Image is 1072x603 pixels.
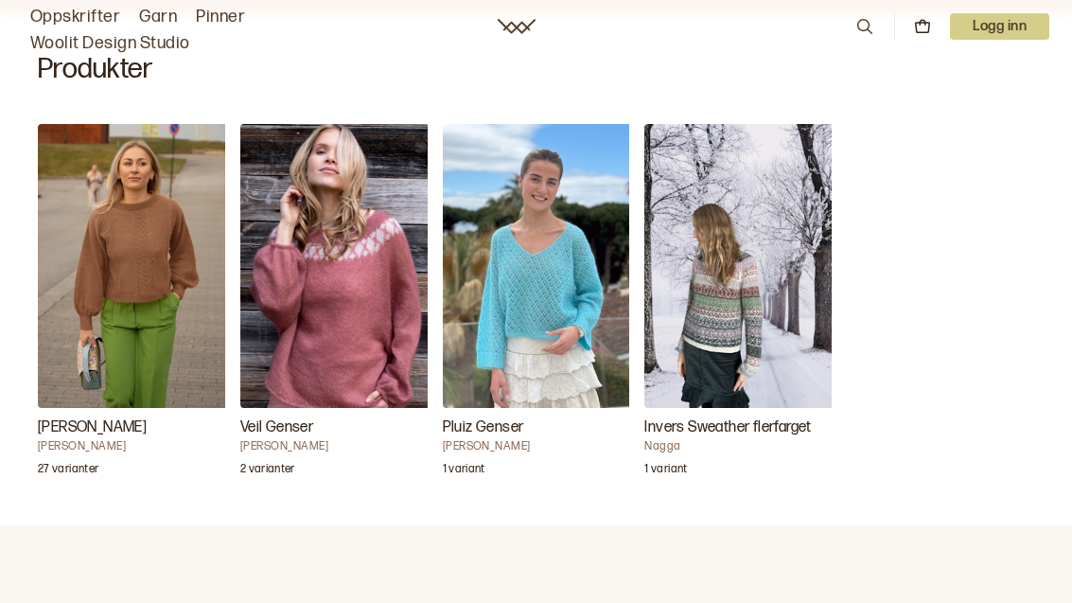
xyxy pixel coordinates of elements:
p: 1 variant [644,462,687,481]
img: NaggaInvers Sweather flerfarget [644,124,834,408]
a: Pinner [196,4,245,30]
a: Invers Sweather flerfarget [644,124,832,488]
button: User dropdown [950,13,1049,40]
h3: Pluiz Genser [443,417,632,439]
h3: Veil Genser [240,417,430,439]
h4: [PERSON_NAME] [38,439,227,454]
a: Annine genser [38,124,225,488]
h3: Invers Sweather flerfarget [644,417,834,439]
p: 2 varianter [240,462,295,481]
img: Brit Frafjord ØrstavikVeil Genser [240,124,430,408]
a: Garn [139,4,177,30]
h4: Nagga [644,439,834,454]
h3: [PERSON_NAME] [38,417,227,439]
img: Ane Kydland ThomassenPluiz Genser [443,124,632,408]
p: 27 varianter [38,462,98,481]
a: Pluiz Genser [443,124,630,488]
p: Logg inn [950,13,1049,40]
img: Mari Kalberg SkjævelandAnnine genser [38,124,227,408]
p: 1 variant [443,462,485,481]
a: Veil Genser [240,124,428,488]
h4: [PERSON_NAME] [443,439,632,454]
a: Woolit Design Studio [30,30,190,57]
a: Oppskrifter [30,4,120,30]
h4: [PERSON_NAME] [240,439,430,454]
a: Woolit [498,19,536,34]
